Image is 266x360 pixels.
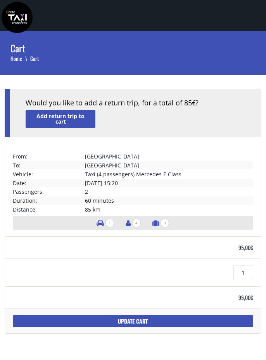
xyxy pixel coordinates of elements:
[13,315,253,327] input: Update cart
[238,243,253,251] bdi: 95,00
[85,152,253,160] td: [GEOGRAPHIC_DATA]
[93,216,118,230] li: Number of vehicles
[13,161,85,169] td: To:
[192,99,195,107] span: €
[2,2,33,33] img: Crete Taxi Transfers | Crete Taxi Transfers Cart | Crete Taxi Transfers
[13,188,85,196] td: Passengers:
[85,196,253,205] td: 60 minutes
[13,170,85,178] td: Vehicle:
[10,54,30,62] a: Home
[85,205,253,214] td: 85 km
[149,216,173,230] li: Number of luggage items
[122,216,145,230] li: Number of passengers
[10,31,255,55] h1: Cart
[2,12,33,21] a: Crete Taxi Transfers | Crete Taxi Transfers Cart | Crete Taxi Transfers
[132,219,141,227] span: 4
[85,188,253,196] td: 2
[233,265,253,280] input: Transfers quantity
[85,161,253,169] td: [GEOGRAPHIC_DATA]
[250,293,253,301] span: €
[13,179,85,187] td: Date:
[13,196,85,205] td: Duration:
[13,152,85,160] td: From:
[85,179,253,187] td: [DATE] 15:20
[105,219,114,227] span: 1
[85,170,253,178] td: Taxi (4 passengers) Mercedes E Class
[161,219,169,227] span: 3
[250,243,253,251] span: €
[13,205,85,214] td: Distance:
[26,98,245,108] div: Would you like to add a return trip, for a total of 85 ?
[30,55,39,62] li: Cart
[26,110,95,127] a: Add return trip to cart
[238,293,253,301] bdi: 95,00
